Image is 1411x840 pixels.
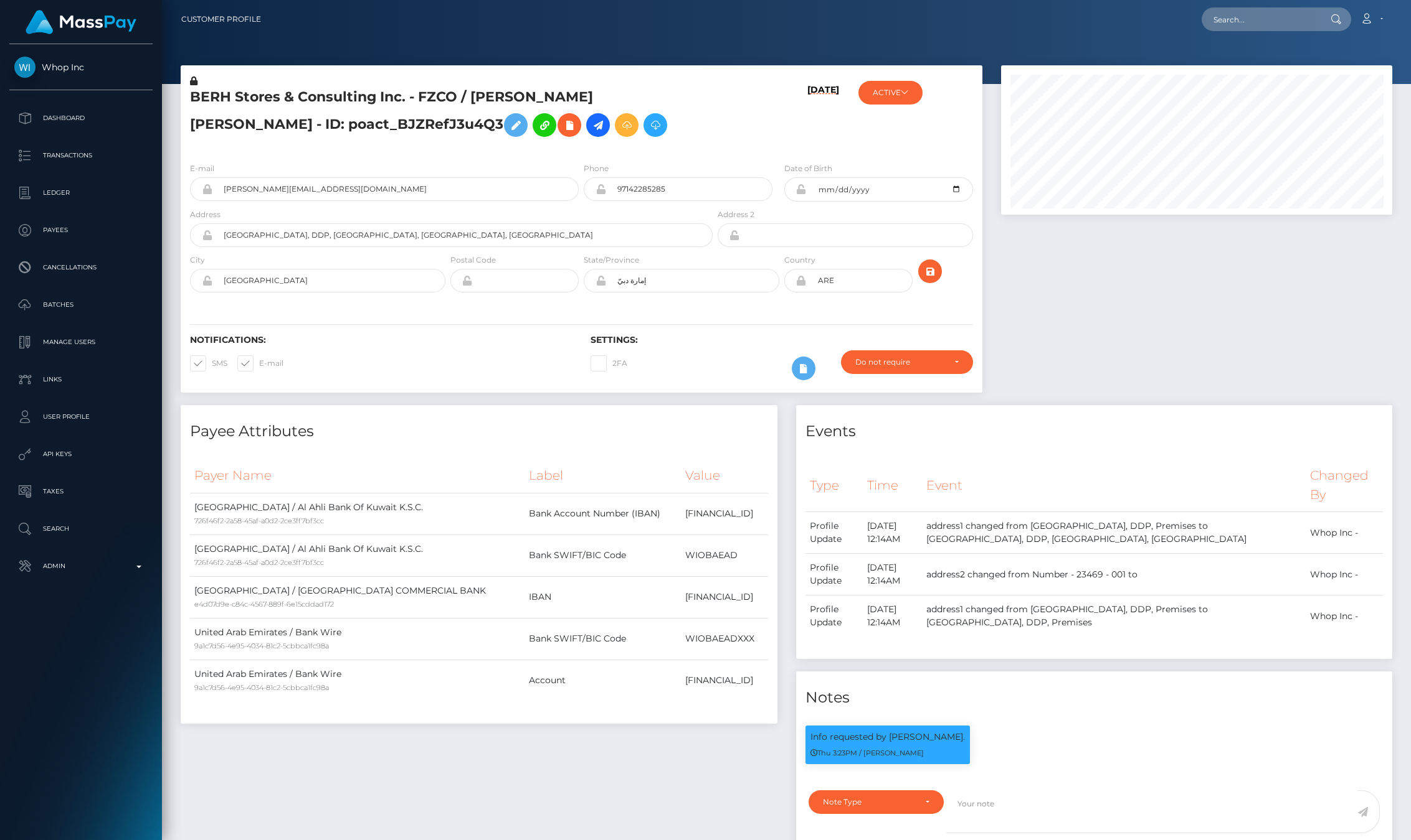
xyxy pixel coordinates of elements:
[591,355,627,371] label: 2FA
[1306,512,1383,554] td: Whop Inc -
[9,364,153,395] a: Links
[14,57,36,78] img: Whop Inc
[584,163,609,174] label: Phone
[14,146,148,165] p: Transactions
[9,289,153,320] a: Batches
[525,534,681,576] td: Bank SWIFT/BIC Code
[9,476,153,507] a: Taxes
[841,350,972,374] button: Do not require
[810,730,965,744] p: Info requested by [PERSON_NAME].
[190,335,572,345] h6: Notifications:
[190,209,221,220] label: Address
[805,595,863,637] td: Profile Update
[190,421,768,442] h4: Payee Attributes
[190,254,205,266] label: City
[190,459,525,493] th: Payer Name
[805,687,1384,709] h4: Notes
[14,557,148,576] p: Admin
[14,258,148,277] p: Cancellations
[190,355,227,371] label: SMS
[181,6,261,32] a: Customer Profile
[14,333,148,352] p: Manage Users
[9,252,153,283] a: Cancellations
[855,357,944,367] div: Do not require
[9,62,153,73] span: Whop Inc
[718,209,754,220] label: Address 2
[9,140,153,171] a: Transactions
[681,493,767,534] td: [FINANCIAL_ID]
[584,254,639,266] label: State/Province
[1306,595,1383,637] td: Whop Inc -
[26,10,136,34] img: MassPay Logo
[194,558,324,567] small: 726f46f2-2a58-45af-a0d2-2ce3ff7bf3cc
[9,551,153,582] a: Admin
[237,355,283,371] label: E-mail
[14,184,148,202] p: Ledger
[525,576,681,618] td: IBAN
[805,512,863,554] td: Profile Update
[805,554,863,595] td: Profile Update
[190,660,525,701] td: United Arab Emirates / Bank Wire
[807,85,839,147] h6: [DATE]
[681,534,767,576] td: WIOBAEAD
[525,493,681,534] td: Bank Account Number (IBAN)
[9,177,153,208] a: Ledger
[14,370,148,389] p: Links
[190,493,525,534] td: [GEOGRAPHIC_DATA] / Al Ahli Bank Of Kuwait K.S.C.
[14,408,148,426] p: User Profile
[14,482,148,501] p: Taxes
[586,113,610,137] a: Initiate Payout
[863,512,922,554] td: [DATE] 12:14AM
[9,401,153,432] a: User Profile
[681,618,767,660] td: WIOBAEADXXX
[681,660,767,701] td: [FINANCIAL_ID]
[450,254,496,266] label: Postal Code
[9,103,153,134] a: Dashboard
[1202,7,1319,31] input: Search...
[922,595,1306,637] td: address1 changed from [GEOGRAPHIC_DATA], DDP, Premises to [GEOGRAPHIC_DATA], DDP, Premises
[823,797,916,807] div: Note Type
[14,221,148,240] p: Payees
[14,520,148,538] p: Search
[14,296,148,314] p: Batches
[1306,554,1383,595] td: Whop Inc -
[525,459,681,493] th: Label
[681,576,767,618] td: [FINANCIAL_ID]
[805,459,863,511] th: Type
[9,327,153,358] a: Manage Users
[784,163,832,174] label: Date of Birth
[809,790,944,814] button: Note Type
[591,335,972,345] h6: Settings:
[681,459,767,493] th: Value
[863,595,922,637] td: [DATE] 12:14AM
[922,512,1306,554] td: address1 changed from [GEOGRAPHIC_DATA], DDP, Premises to [GEOGRAPHIC_DATA], DDP, [GEOGRAPHIC_DAT...
[525,618,681,660] td: Bank SWIFT/BIC Code
[9,439,153,470] a: API Keys
[1306,459,1383,511] th: Changed By
[922,459,1306,511] th: Event
[858,81,923,105] button: ACTIVE
[190,534,525,576] td: [GEOGRAPHIC_DATA] / Al Ahli Bank Of Kuwait K.S.C.
[9,513,153,544] a: Search
[863,459,922,511] th: Time
[194,516,324,525] small: 726f46f2-2a58-45af-a0d2-2ce3ff7bf3cc
[190,88,706,143] h5: BERH Stores & Consulting Inc. - FZCO / [PERSON_NAME] [PERSON_NAME] - ID: poact_BJZRefJ3u4Q3
[9,215,153,246] a: Payees
[194,642,329,650] small: 9a1c7d56-4e95-4034-81c2-5cbbca1fc98a
[14,445,148,464] p: API Keys
[194,683,329,692] small: 9a1c7d56-4e95-4034-81c2-5cbbca1fc98a
[190,163,214,174] label: E-mail
[863,554,922,595] td: [DATE] 12:14AM
[922,554,1306,595] td: address2 changed from Number - 23469 - 001 to
[784,254,815,266] label: Country
[190,618,525,660] td: United Arab Emirates / Bank Wire
[805,421,1384,442] h4: Events
[14,109,148,128] p: Dashboard
[525,660,681,701] td: Account
[190,576,525,618] td: [GEOGRAPHIC_DATA] / [GEOGRAPHIC_DATA] COMMERCIAL BANK
[810,749,924,757] small: Thu 3:23PM / [PERSON_NAME]
[194,600,334,609] small: e4d07d9e-c84c-4567-889f-6e15cddad172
